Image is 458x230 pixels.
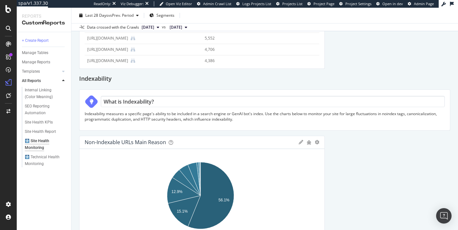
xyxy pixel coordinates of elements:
[162,24,167,30] span: vs
[79,89,450,131] div: Indexability measures a specific page's ability to be included in a search engine or GenAI bot's ...
[172,189,182,194] text: 12.9%
[376,1,403,6] a: Open in dev
[276,1,303,6] a: Projects List
[197,1,231,6] a: Admin Crawl List
[22,37,67,44] a: + Create Report
[25,119,67,126] a: Site Health KPIs
[22,50,67,56] a: Manage Tables
[414,1,434,6] span: Admin Page
[87,58,128,64] div: https://www.figma.com/community/file/1019367855044645938/figma-resources
[94,1,111,6] div: ReadOnly:
[307,1,334,6] a: Project Page
[25,138,61,151] div: 🩻 Site Health Monitoring
[147,10,177,21] button: Segments
[22,19,66,27] div: CustomReports
[282,1,303,6] span: Projects List
[315,140,319,144] div: gear
[166,1,192,6] span: Open Viz Editor
[85,13,108,18] span: Last 28 Days
[77,10,141,21] button: Last 28 DaysvsPrev. Period
[25,87,67,100] a: Internal Linking (Color Meaning)
[22,78,41,84] div: All Reports
[25,119,53,126] div: Site Health KPIs
[85,111,445,122] p: Indexability measures a specific page's ability to be included in a search engine or GenAI bot's ...
[25,138,67,151] a: 🩻 Site Health Monitoring
[313,1,334,6] span: Project Page
[205,47,306,52] div: 4,706
[22,59,67,66] a: Manage Reports
[87,24,139,30] div: Data crossed with the Crawls
[205,35,306,41] div: 5,552
[159,1,192,6] a: Open Viz Editor
[79,74,112,84] h2: Indexability
[22,68,60,75] a: Templates
[22,37,49,44] div: + Create Report
[25,154,67,167] a: 🩻 Technical Health Monitoring
[25,154,62,167] div: 🩻 Technical Health Monitoring
[436,208,452,224] div: Open Intercom Messenger
[22,13,66,19] div: Reports
[139,23,162,31] button: [DATE]
[170,24,182,30] span: 2025 Aug. 16th
[142,24,154,30] span: 2025 Sep. 13th
[85,139,166,145] div: Non-Indexable URLs Main Reason
[205,58,306,64] div: 4,386
[25,103,61,116] div: SEO Reporting Automation
[339,1,371,6] a: Project Settings
[121,1,144,6] div: Viz Debugger:
[408,1,434,6] a: Admin Page
[79,74,450,84] div: Indexability
[22,50,48,56] div: Manage Tables
[156,13,174,18] span: Segments
[25,87,62,100] div: Internal Linking (Color Meaning)
[87,35,128,41] div: https://www.figma.com/community/file/1467404071615783431/fry99
[167,23,190,31] button: [DATE]
[25,128,56,135] div: Site Health Report
[25,128,67,135] a: Site Health Report
[25,103,67,116] a: SEO Reporting Automation
[306,140,312,145] div: bug
[203,1,231,6] span: Admin Crawl List
[219,198,229,202] text: 56.1%
[22,68,40,75] div: Templates
[177,209,188,214] text: 15.1%
[108,13,134,18] span: vs Prev. Period
[236,1,271,6] a: Logs Projects List
[382,1,403,6] span: Open in dev
[87,47,128,52] div: https://www.figma.com/community/file/1082278000598168398/movie-villa-movie-website
[242,1,271,6] span: Logs Projects List
[345,1,371,6] span: Project Settings
[22,78,60,84] a: All Reports
[101,96,445,107] input: Your info title
[22,59,50,66] div: Manage Reports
